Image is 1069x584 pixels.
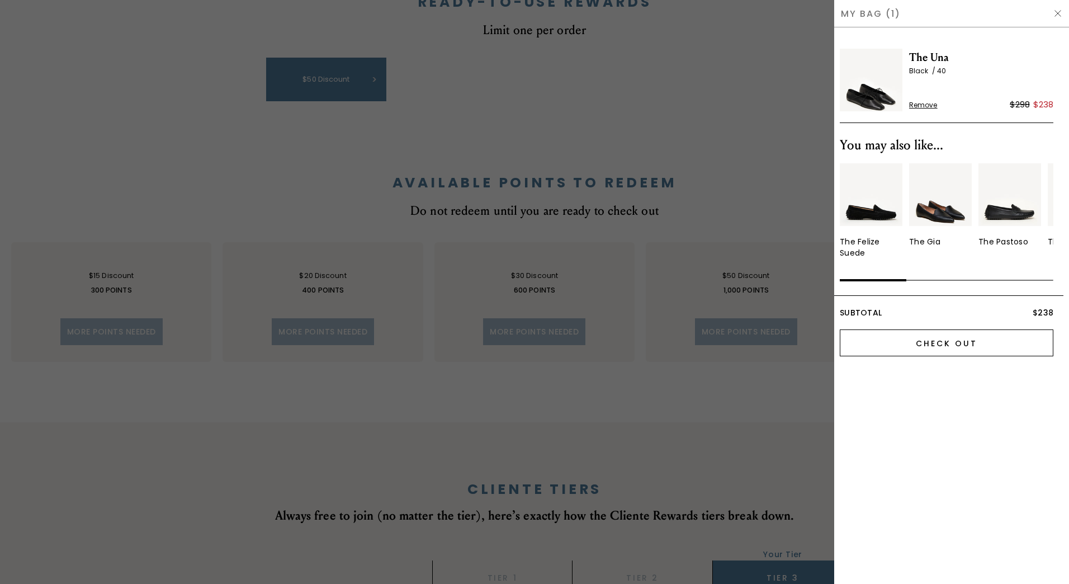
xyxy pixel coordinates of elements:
[840,49,902,111] img: The Una
[1033,98,1053,111] div: $238
[909,66,937,76] span: Black
[978,163,1041,247] a: The Pastoso
[1010,98,1030,111] div: $298
[978,163,1041,226] img: v_11573_01_Main_New_ThePastoso_Black_Leather_290x387_crop_center.jpg
[840,163,902,258] a: The Felize Suede
[1033,307,1053,318] span: $238
[978,236,1028,247] div: The Pastoso
[840,307,882,318] span: Subtotal
[840,329,1053,356] input: Check Out
[909,163,972,247] a: The Gia
[909,163,972,226] img: v_11763_02_Hover_New_TheGia_Black_Leather_290x387_crop_center.jpg
[909,49,1053,67] span: The Una
[937,66,946,76] span: 40
[1053,9,1062,18] img: Hide Drawer
[909,236,940,247] div: The Gia
[840,236,902,258] div: The Felize Suede
[840,163,902,226] img: v_05707_01_Main_New_TheFelize_Black_Suede_8c9aec45-d7d9-47c9-aceb-01c79bb6df27_290x387_crop_cente...
[840,136,1053,154] div: You may also like...
[909,101,938,110] span: Remove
